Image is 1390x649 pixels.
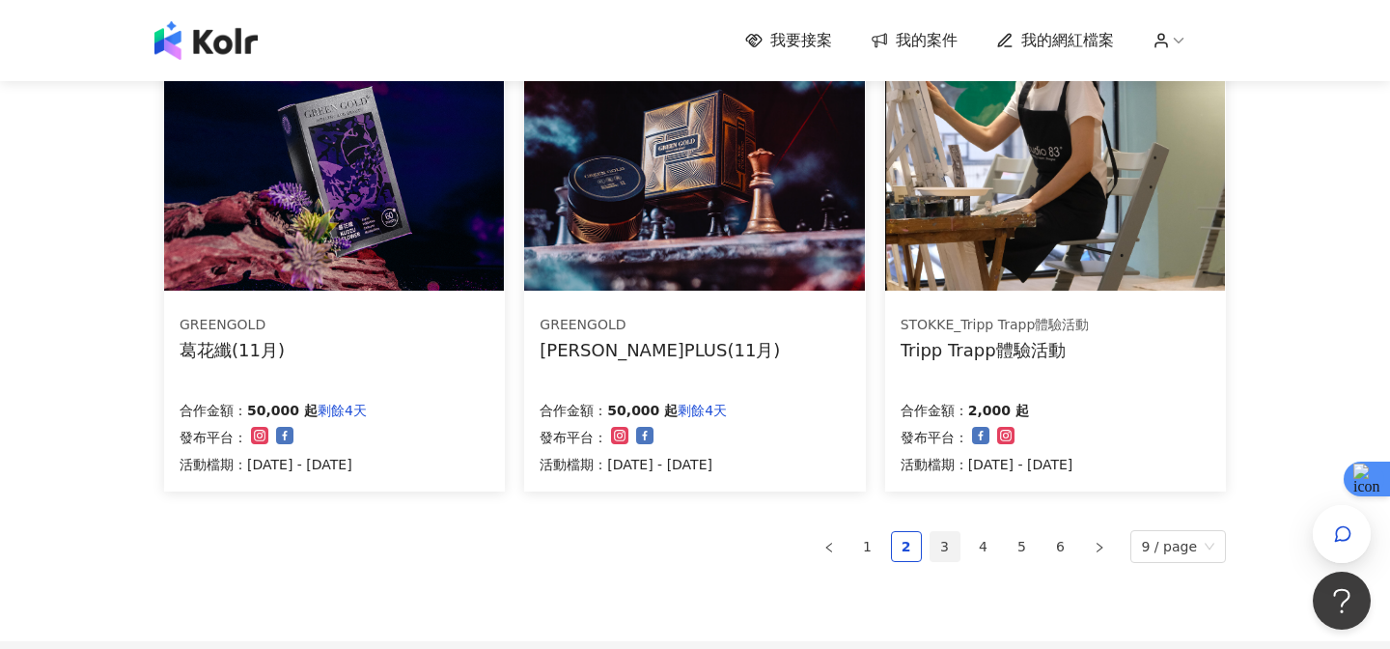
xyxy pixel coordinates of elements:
[968,399,1029,422] p: 2,000 起
[931,532,959,561] a: 3
[540,399,607,422] p: 合作金額：
[745,30,832,51] a: 我要接案
[901,316,1090,335] div: STOKKE_Tripp Trapp體驗活動
[814,531,845,562] button: left
[180,338,285,362] div: 葛花纖(11月)
[1008,532,1037,561] a: 5
[318,399,367,422] p: 剩餘4天
[885,35,1225,291] img: 坐上tripp trapp、體驗專注繪畫創作
[1021,30,1114,51] span: 我的網紅檔案
[540,338,780,362] div: [PERSON_NAME]PLUS(11月)
[540,316,780,335] div: GREENGOLD
[154,21,258,60] img: logo
[901,338,1090,362] div: Tripp Trapp體驗活動
[524,35,864,291] img: 薑黃PLUS
[969,532,998,561] a: 4
[1313,572,1371,630] iframe: Help Scout Beacon - Open
[853,532,882,561] a: 1
[540,453,727,476] p: 活動檔期：[DATE] - [DATE]
[892,532,921,561] a: 2
[823,542,835,553] span: left
[180,453,367,476] p: 活動檔期：[DATE] - [DATE]
[1130,530,1227,563] div: Page Size
[852,531,883,562] li: 1
[1084,531,1115,562] button: right
[1007,531,1038,562] li: 5
[968,531,999,562] li: 4
[1046,532,1075,561] a: 6
[891,531,922,562] li: 2
[164,35,504,291] img: 葛花纖
[996,30,1114,51] a: 我的網紅檔案
[180,426,247,449] p: 發布平台：
[1094,542,1105,553] span: right
[871,30,958,51] a: 我的案件
[930,531,960,562] li: 3
[1142,531,1215,562] span: 9 / page
[1045,531,1076,562] li: 6
[540,426,607,449] p: 發布平台：
[180,316,285,335] div: GREENGOLD
[607,399,678,422] p: 50,000 起
[678,399,727,422] p: 剩餘4天
[896,30,958,51] span: 我的案件
[814,531,845,562] li: Previous Page
[1084,531,1115,562] li: Next Page
[180,399,247,422] p: 合作金額：
[770,30,832,51] span: 我要接案
[901,453,1073,476] p: 活動檔期：[DATE] - [DATE]
[901,399,968,422] p: 合作金額：
[247,399,318,422] p: 50,000 起
[901,426,968,449] p: 發布平台：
